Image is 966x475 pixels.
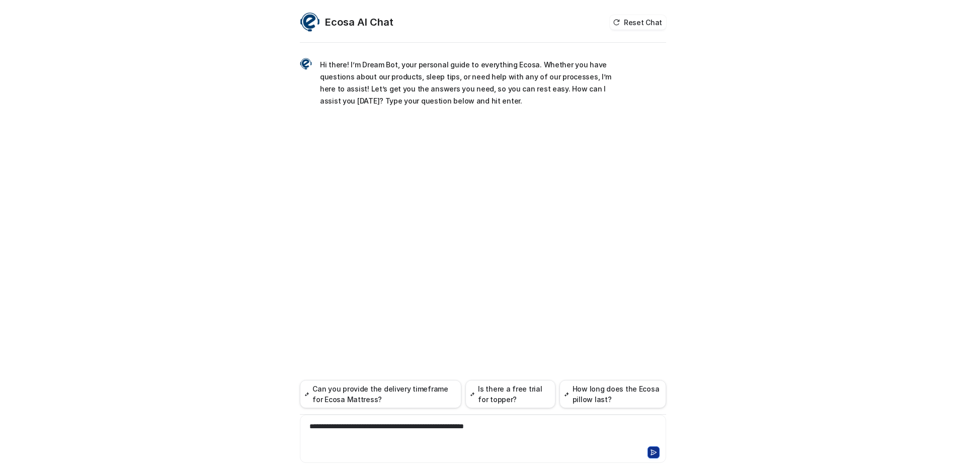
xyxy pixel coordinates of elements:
[559,380,666,408] button: How long does the Ecosa pillow last?
[465,380,555,408] button: Is there a free trial for topper?
[300,58,312,70] img: Widget
[325,15,393,29] h2: Ecosa AI Chat
[610,15,666,30] button: Reset Chat
[320,59,614,107] p: Hi there! I’m Dream Bot, your personal guide to everything Ecosa. Whether you have questions abou...
[300,380,461,408] button: Can you provide the delivery timeframe for Ecosa Mattress?
[300,12,320,32] img: Widget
